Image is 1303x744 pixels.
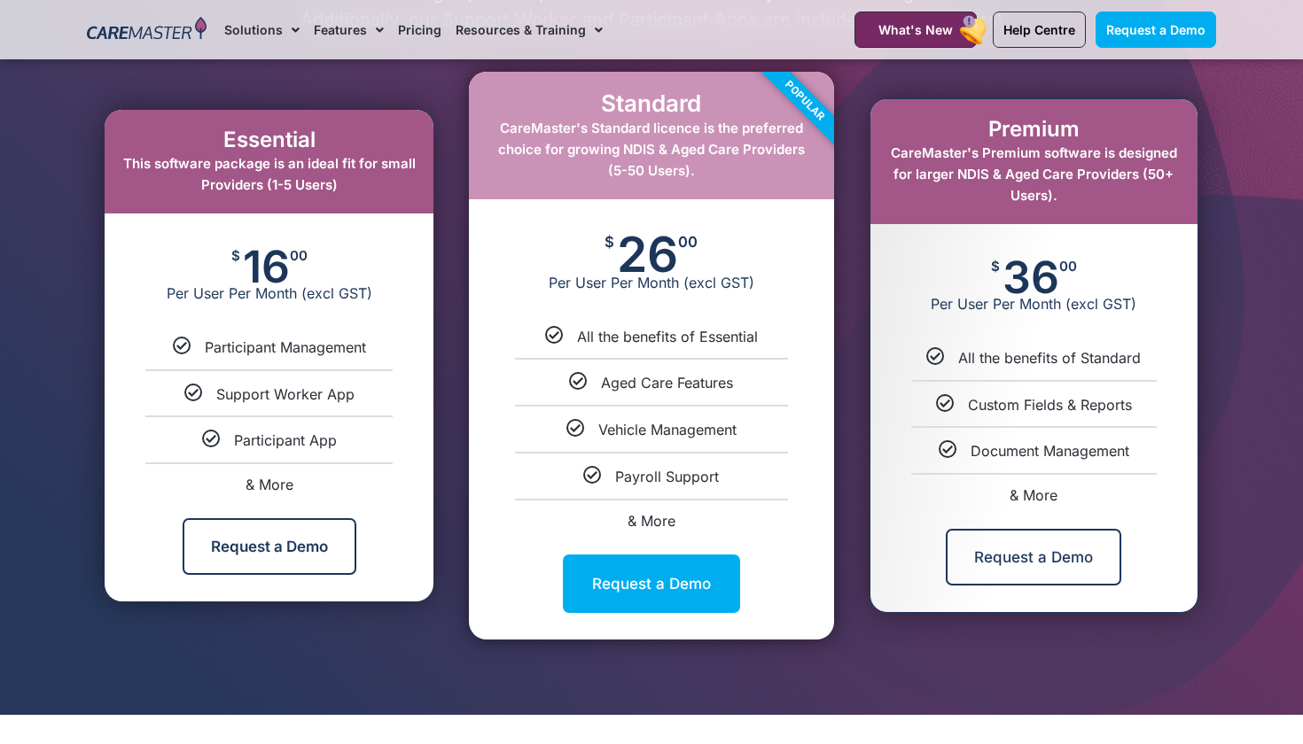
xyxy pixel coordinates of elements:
span: & More [1010,486,1057,504]
span: Participant App [234,431,337,449]
a: What's New [854,12,977,48]
img: CareMaster Logo [87,17,207,43]
span: & More [628,512,675,530]
span: What's New [878,22,953,37]
span: 36 [1003,260,1059,295]
span: Custom Fields & Reports [968,396,1132,414]
span: CareMaster's Premium software is designed for larger NDIS & Aged Care Providers (50+ Users). [891,144,1177,204]
span: Payroll Support [615,468,719,485]
span: This software package is an ideal fit for small Providers (1-5 Users) [123,155,416,193]
a: Request a Demo [183,518,356,575]
span: Vehicle Management [598,421,737,438]
span: Request a Demo [1106,22,1205,37]
h2: Essential [122,128,416,153]
span: All the benefits of Essential [577,328,758,345]
span: 00 [290,249,308,262]
span: $ [991,260,1000,273]
span: Support Worker App [216,385,355,403]
span: All the benefits of Standard [958,349,1141,367]
h2: Premium [888,117,1180,143]
span: Aged Care Features [601,374,733,391]
a: Help Centre [993,12,1086,48]
span: Per User Per Month (excl GST) [870,295,1198,313]
span: Per User Per Month (excl GST) [469,274,833,291]
span: 00 [678,235,698,250]
span: $ [605,235,614,250]
span: 26 [617,235,678,274]
span: & More [246,476,293,493]
span: 16 [243,249,290,284]
span: Per User Per Month (excl GST) [105,284,433,302]
a: Request a Demo [1096,12,1216,48]
span: Participant Management [205,338,366,356]
span: Document Management [971,442,1129,460]
a: Request a Demo [563,554,740,613]
span: CareMaster's Standard licence is the preferred choice for growing NDIS & Aged Care Providers (5-5... [498,120,805,179]
a: Request a Demo [946,529,1121,585]
span: 00 [1059,260,1077,273]
span: Help Centre [1003,22,1075,37]
h2: Standard [487,89,815,117]
span: $ [231,249,240,262]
